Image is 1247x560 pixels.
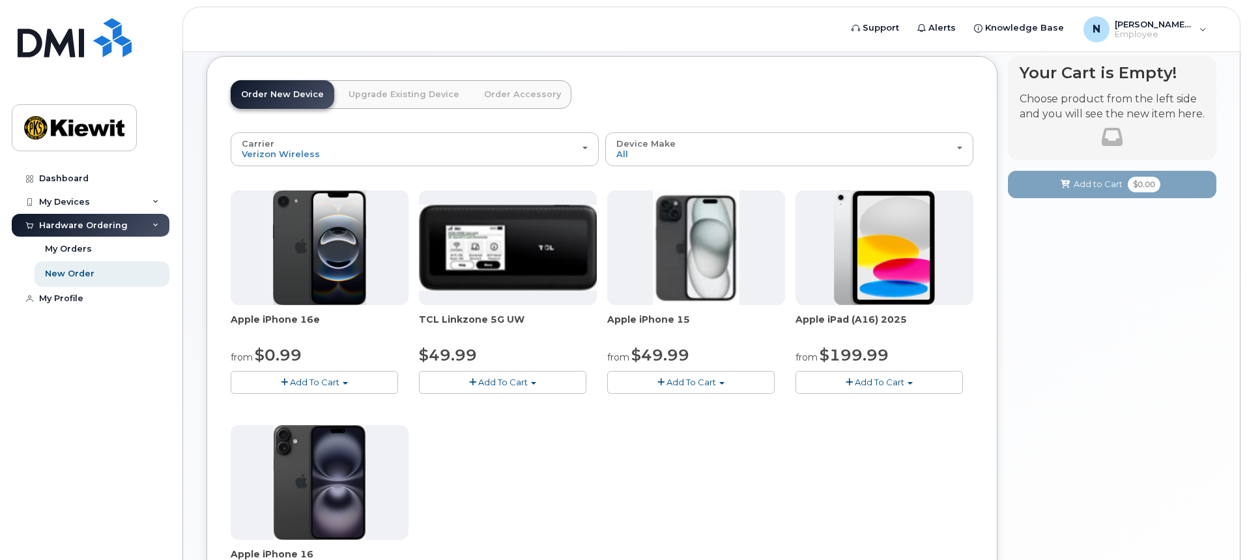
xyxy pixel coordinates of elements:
a: Alerts [908,15,965,41]
span: $0.00 [1128,177,1160,192]
span: $0.99 [255,346,302,364]
span: Add to Cart [1074,178,1123,190]
div: TCL Linkzone 5G UW [419,313,597,339]
h4: Your Cart is Empty! [1020,64,1205,81]
a: Order New Device [231,80,334,109]
small: from [795,351,818,363]
span: Verizon Wireless [242,149,320,159]
span: $49.99 [631,346,689,364]
small: from [231,351,253,363]
a: Support [842,15,908,41]
span: Alerts [928,22,956,35]
button: Add To Cart [795,371,963,394]
a: Knowledge Base [965,15,1073,41]
img: iphone16e.png [273,190,367,305]
button: Device Make All [605,132,973,166]
span: Add To Cart [666,377,716,387]
span: [PERSON_NAME].[PERSON_NAME] [1115,19,1193,29]
span: N [1093,22,1100,37]
div: Nancy.Bilek [1074,16,1216,42]
span: $199.99 [820,346,889,364]
span: Knowledge Base [985,22,1064,35]
a: Order Accessory [474,80,571,109]
button: Add To Cart [231,371,398,394]
p: Choose product from the left side and you will see the new item here. [1020,92,1205,122]
img: linkzone5g.png [419,205,597,291]
span: Device Make [616,138,676,149]
a: Upgrade Existing Device [338,80,470,109]
span: All [616,149,628,159]
button: Carrier Verizon Wireless [231,132,599,166]
span: Carrier [242,138,274,149]
img: ipad_11.png [834,190,935,305]
span: Employee [1115,29,1193,40]
span: Support [863,22,899,35]
iframe: Messenger Launcher [1190,503,1237,550]
div: Apple iPhone 16e [231,313,408,339]
img: iphone15.jpg [653,190,739,305]
div: Apple iPad (A16) 2025 [795,313,973,339]
button: Add To Cart [607,371,775,394]
img: iphone_16_plus.png [274,425,365,540]
button: Add to Cart $0.00 [1008,171,1216,198]
span: Add To Cart [855,377,904,387]
span: Add To Cart [478,377,528,387]
span: Add To Cart [290,377,339,387]
span: $49.99 [419,346,477,364]
small: from [607,351,629,363]
button: Add To Cart [419,371,586,394]
div: Apple iPhone 15 [607,313,785,339]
